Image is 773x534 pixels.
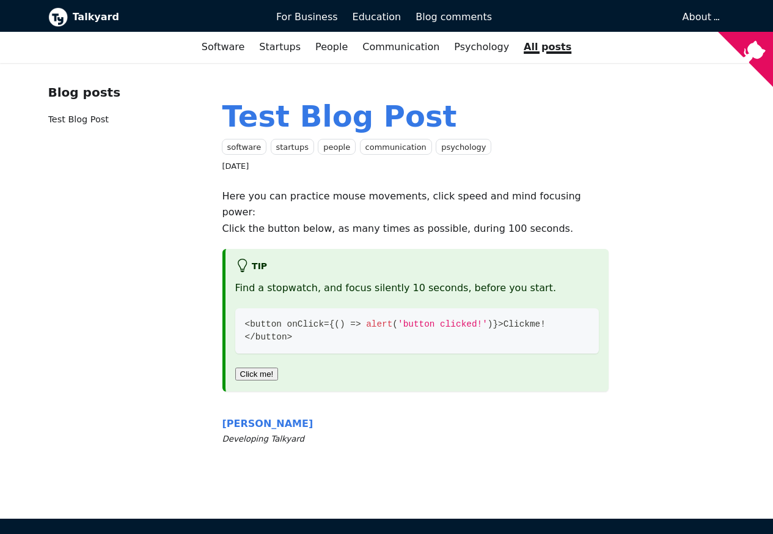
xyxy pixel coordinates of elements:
span: = [324,319,329,329]
h5: tip [235,259,599,275]
span: } [493,319,498,329]
a: About [683,11,718,23]
a: Startups [252,37,308,57]
span: 'button clicked!' [398,319,488,329]
span: => [350,319,361,329]
p: Find a stopwatch, and focus silently 10 seconds, before you start. [235,280,599,296]
div: Blog posts [48,83,203,103]
span: button [255,332,287,342]
time: [DATE] [222,161,249,171]
a: communication [360,139,432,155]
a: All posts [516,37,579,57]
a: software [222,139,267,155]
span: Education [353,11,401,23]
span: ( [392,319,398,329]
b: Talkyard [73,9,259,25]
img: Talkyard logo [48,7,68,27]
span: Click [504,319,530,329]
span: Blog comments [416,11,492,23]
a: people [318,139,356,155]
span: ) [488,319,493,329]
span: > [287,332,293,342]
a: startups [271,139,314,155]
span: < [245,332,251,342]
a: Test Blog Post [222,99,457,133]
p: Here you can practice mouse movements, click speed and mind focusing power: Click the button belo... [222,188,609,237]
span: button onClick [250,319,324,329]
button: Click me! [235,368,279,380]
span: / [250,332,255,342]
span: alert [366,319,392,329]
span: ( [334,319,340,329]
span: me [530,319,540,329]
a: Psychology [447,37,516,57]
span: ! [540,319,546,329]
span: { [329,319,335,329]
a: Blog comments [408,7,499,28]
nav: Blog recent posts navigation [48,83,203,137]
small: Developing Talkyard [222,432,609,446]
span: ) [340,319,345,329]
a: For Business [269,7,345,28]
a: Test Blog Post [48,114,109,124]
a: Communication [355,37,447,57]
a: psychology [436,139,491,155]
span: < [245,319,251,329]
span: [PERSON_NAME] [222,418,313,429]
span: For Business [276,11,338,23]
a: Education [345,7,409,28]
a: Software [194,37,252,57]
span: > [498,319,504,329]
a: People [308,37,355,57]
a: Talkyard logoTalkyard [48,7,259,27]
